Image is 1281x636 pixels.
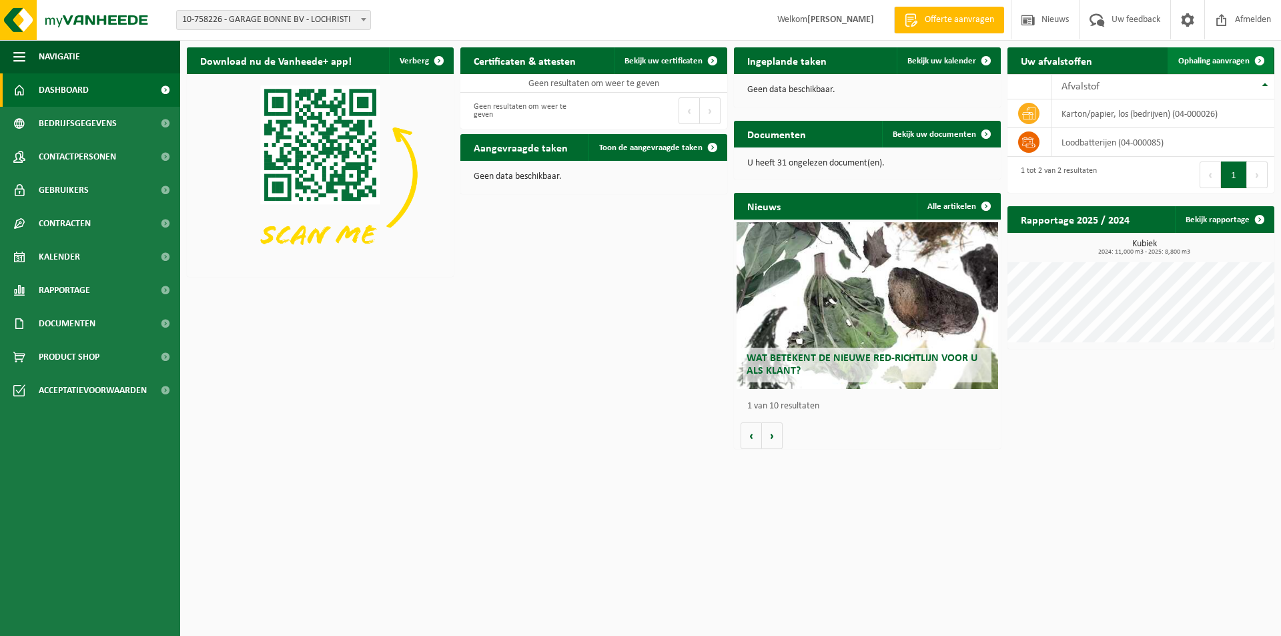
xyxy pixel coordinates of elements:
[807,15,874,25] strong: [PERSON_NAME]
[747,353,977,376] span: Wat betekent de nieuwe RED-richtlijn voor u als klant?
[39,240,80,274] span: Kalender
[1014,249,1274,256] span: 2024: 11,000 m3 - 2025: 8,800 m3
[39,374,147,407] span: Acceptatievoorwaarden
[614,47,726,74] a: Bekijk uw certificaten
[921,13,997,27] span: Offerte aanvragen
[1175,206,1273,233] a: Bekijk rapportage
[907,57,976,65] span: Bekijk uw kalender
[747,159,987,168] p: U heeft 31 ongelezen document(en).
[679,97,700,124] button: Previous
[588,134,726,161] a: Toon de aangevraagde taken
[1051,99,1274,128] td: karton/papier, los (bedrijven) (04-000026)
[39,207,91,240] span: Contracten
[39,40,80,73] span: Navigatie
[1061,81,1100,92] span: Afvalstof
[700,97,721,124] button: Next
[1168,47,1273,74] a: Ophaling aanvragen
[460,47,589,73] h2: Certificaten & attesten
[747,85,987,95] p: Geen data beschikbaar.
[1178,57,1250,65] span: Ophaling aanvragen
[39,140,116,174] span: Contactpersonen
[39,340,99,374] span: Product Shop
[467,96,587,125] div: Geen resultaten om weer te geven
[39,274,90,307] span: Rapportage
[737,222,998,389] a: Wat betekent de nieuwe RED-richtlijn voor u als klant?
[897,47,999,74] a: Bekijk uw kalender
[177,11,370,29] span: 10-758226 - GARAGE BONNE BV - LOCHRISTI
[734,47,840,73] h2: Ingeplande taken
[389,47,452,74] button: Verberg
[624,57,703,65] span: Bekijk uw certificaten
[1051,128,1274,157] td: loodbatterijen (04-000085)
[187,74,454,274] img: Download de VHEPlus App
[176,10,371,30] span: 10-758226 - GARAGE BONNE BV - LOCHRISTI
[599,143,703,152] span: Toon de aangevraagde taken
[474,172,714,182] p: Geen data beschikbaar.
[734,121,819,147] h2: Documenten
[187,47,365,73] h2: Download nu de Vanheede+ app!
[39,107,117,140] span: Bedrijfsgegevens
[747,402,994,411] p: 1 van 10 resultaten
[39,174,89,207] span: Gebruikers
[882,121,999,147] a: Bekijk uw documenten
[460,134,581,160] h2: Aangevraagde taken
[39,307,95,340] span: Documenten
[1007,47,1106,73] h2: Uw afvalstoffen
[762,422,783,449] button: Volgende
[741,422,762,449] button: Vorige
[1007,206,1143,232] h2: Rapportage 2025 / 2024
[734,193,794,219] h2: Nieuws
[1247,162,1268,188] button: Next
[893,130,976,139] span: Bekijk uw documenten
[460,74,727,93] td: Geen resultaten om weer te geven
[1014,160,1097,190] div: 1 tot 2 van 2 resultaten
[1014,240,1274,256] h3: Kubiek
[1200,162,1221,188] button: Previous
[400,57,429,65] span: Verberg
[894,7,1004,33] a: Offerte aanvragen
[917,193,999,220] a: Alle artikelen
[1221,162,1247,188] button: 1
[39,73,89,107] span: Dashboard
